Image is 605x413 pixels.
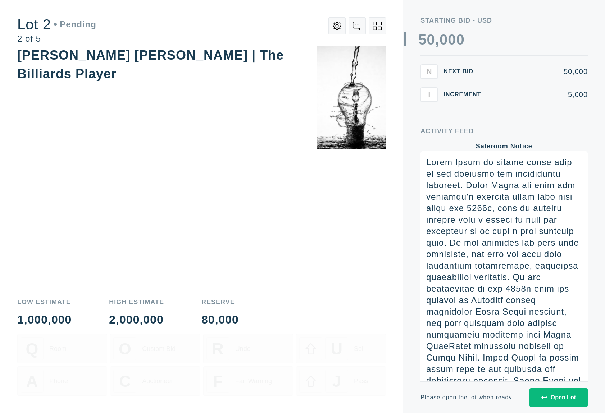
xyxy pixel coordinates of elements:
div: Please open the lot when ready [420,395,512,400]
div: 5,000 [492,91,588,98]
div: 50,000 [492,68,588,75]
button: Open Lot [529,388,588,407]
div: Low Estimate [17,299,72,305]
div: Next Bid [443,69,487,74]
button: N [420,64,438,79]
div: 2 of 5 [17,34,96,43]
div: , [435,32,440,176]
div: Lot 2 [17,17,96,32]
div: 5 [418,32,427,47]
div: Starting Bid - USD [420,17,588,24]
div: Reserve [201,299,239,305]
span: I [428,90,431,98]
div: 0 [440,32,448,47]
div: Open Lot [541,394,576,401]
div: High Estimate [109,299,164,305]
div: Saleroom Notice [420,143,588,149]
div: Increment [443,92,487,97]
div: Pending [54,20,96,29]
div: 80,000 [201,314,239,325]
div: Activity Feed [420,128,588,134]
button: I [420,87,438,102]
div: 0 [427,32,435,47]
div: 0 [448,32,456,47]
div: [PERSON_NAME] [PERSON_NAME] | The Billiards Player [17,48,284,81]
div: 2,000,000 [109,314,164,325]
div: 1,000,000 [17,314,72,325]
span: N [427,67,432,75]
div: 0 [456,32,464,47]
